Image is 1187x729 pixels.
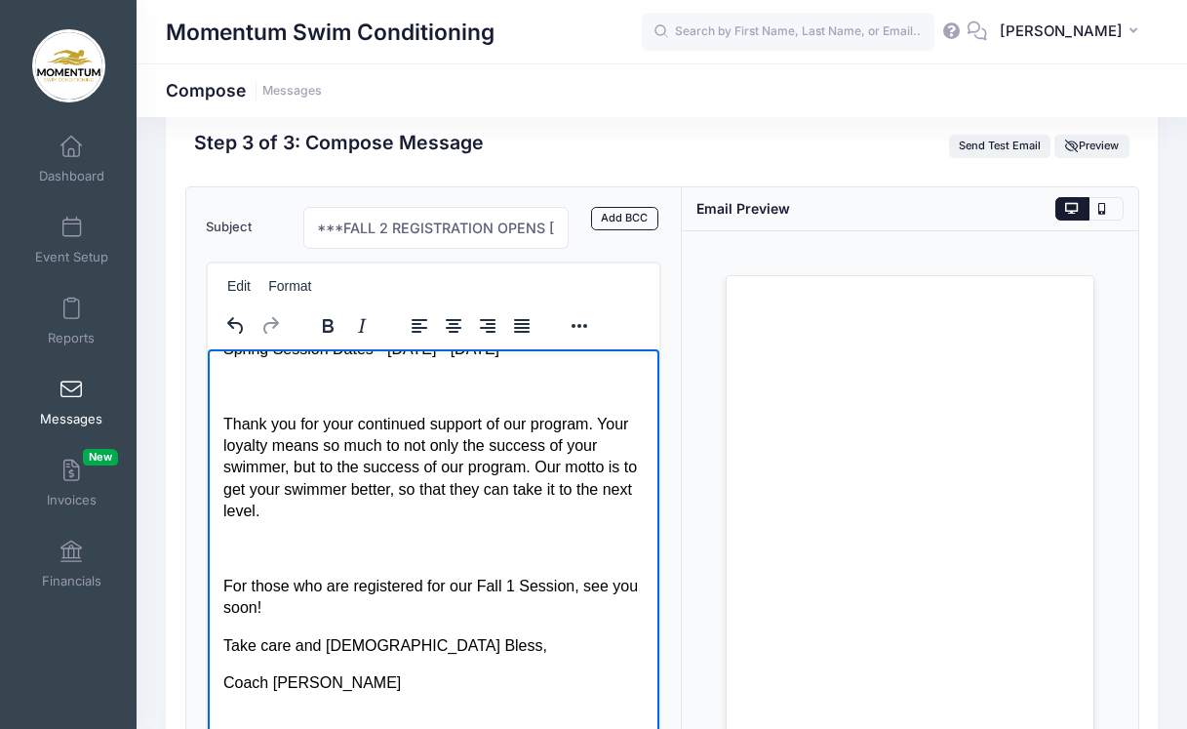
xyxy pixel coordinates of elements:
[25,368,118,436] a: Messages
[16,286,437,307] p: Take care and [DEMOGRAPHIC_DATA] Bless,
[42,573,101,589] span: Financials
[591,207,658,230] a: Add BCC
[40,411,102,427] span: Messages
[311,312,344,340] button: Bold
[471,312,504,340] button: Align right
[303,207,570,249] input: Subject
[25,449,118,517] a: InvoicesNew
[166,80,322,101] h1: Compose
[437,312,470,340] button: Align center
[25,530,118,598] a: Financials
[48,330,95,346] span: Reports
[35,249,108,265] span: Event Setup
[25,287,118,355] a: Reports
[642,13,934,52] input: Search by First Name, Last Name, or Email...
[987,10,1158,55] button: [PERSON_NAME]
[25,206,118,274] a: Event Setup
[16,226,437,270] p: For those who are registered for our Fall 1 Session, see you soon!
[403,312,436,340] button: Align left
[949,135,1051,158] button: Send Test Email
[1054,135,1128,158] button: Preview
[32,29,105,102] img: Momentum Swim Conditioning
[563,312,596,340] button: Reveal or hide additional toolbar items
[1065,139,1120,152] span: Preview
[268,278,311,294] span: Format
[25,125,118,193] a: Dashboard
[219,312,253,340] button: Undo
[83,449,118,466] span: New
[696,198,790,219] div: Email Preview
[39,168,104,184] span: Dashboard
[16,323,437,344] p: Coach [PERSON_NAME]
[391,306,551,344] div: alignment
[16,64,437,174] p: Thank you for your continued support of our program. Your loyalty means so much to not only the s...
[299,306,391,344] div: formatting
[47,492,97,508] span: Invoices
[254,312,287,340] button: Redo
[505,312,538,340] button: Justify
[262,84,322,99] a: Messages
[196,207,294,249] label: Subject
[208,306,299,344] div: history
[1000,20,1123,42] span: [PERSON_NAME]
[194,132,484,154] h2: Step 3 of 3: Compose Message
[227,278,251,294] span: Edit
[166,10,495,55] h1: Momentum Swim Conditioning
[345,312,378,340] button: Italic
